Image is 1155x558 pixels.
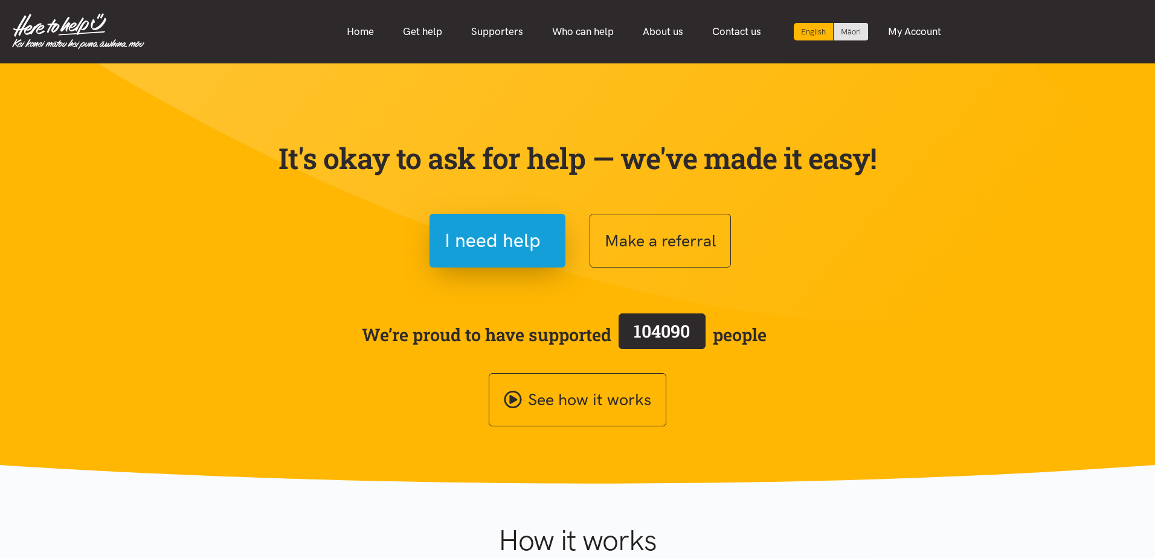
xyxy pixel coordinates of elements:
div: Language toggle [794,23,869,40]
div: Current language [794,23,834,40]
span: We’re proud to have supported people [362,311,767,358]
span: 104090 [634,319,690,342]
a: Get help [388,19,457,45]
a: See how it works [489,373,666,427]
h1: How it works [380,523,774,558]
button: I need help [430,214,565,268]
a: Contact us [698,19,776,45]
a: Switch to Te Reo Māori [834,23,868,40]
a: Who can help [538,19,628,45]
a: Supporters [457,19,538,45]
p: It's okay to ask for help — we've made it easy! [275,141,880,176]
a: My Account [873,19,956,45]
a: Home [332,19,388,45]
a: 104090 [611,311,713,358]
a: About us [628,19,698,45]
button: Make a referral [590,214,731,268]
span: I need help [445,225,541,256]
img: Home [12,13,144,50]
